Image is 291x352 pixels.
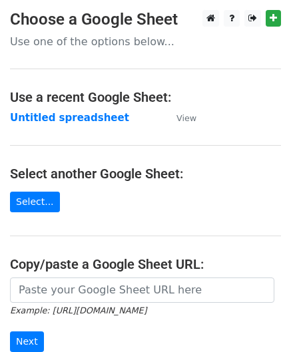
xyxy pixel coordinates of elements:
a: Untitled spreadsheet [10,112,129,124]
h4: Copy/paste a Google Sheet URL: [10,256,281,272]
h4: Use a recent Google Sheet: [10,89,281,105]
h3: Choose a Google Sheet [10,10,281,29]
a: Select... [10,192,60,212]
small: Example: [URL][DOMAIN_NAME] [10,305,146,315]
p: Use one of the options below... [10,35,281,49]
a: View [163,112,196,124]
input: Paste your Google Sheet URL here [10,277,274,303]
h4: Select another Google Sheet: [10,166,281,182]
input: Next [10,331,44,352]
small: View [176,113,196,123]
